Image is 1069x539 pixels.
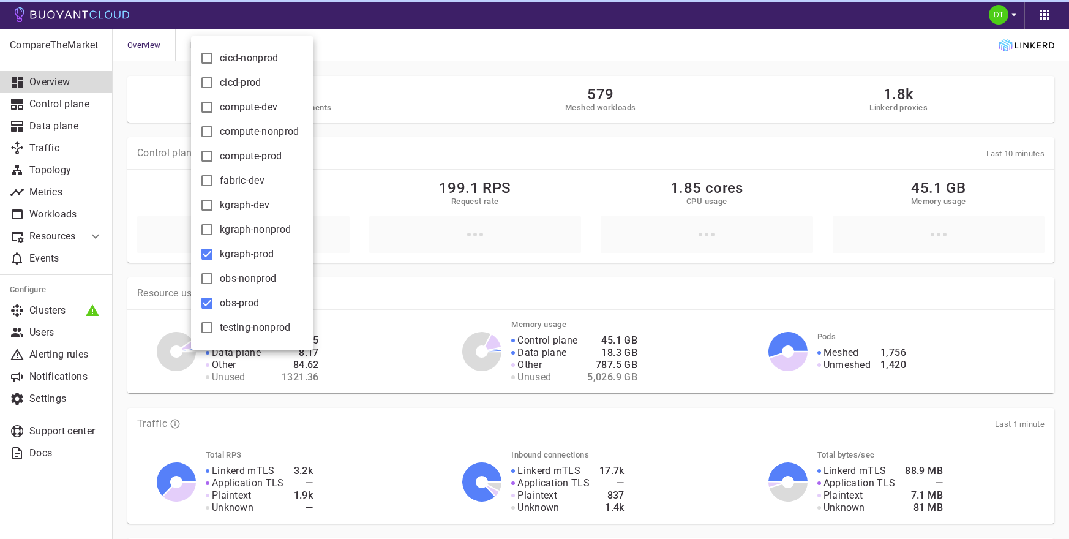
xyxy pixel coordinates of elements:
span: kgraph-dev [220,199,269,211]
span: compute-prod [220,150,282,162]
span: cicd-nonprod [220,52,279,64]
span: kgraph-prod [220,248,274,260]
span: compute-nonprod [220,126,299,138]
span: compute-dev [220,101,277,113]
span: cicd-prod [220,77,261,89]
span: testing-nonprod [220,322,291,334]
span: obs-nonprod [220,273,276,285]
span: obs-prod [220,297,259,309]
span: kgraph-nonprod [220,224,291,236]
span: fabric-dev [220,175,264,187]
